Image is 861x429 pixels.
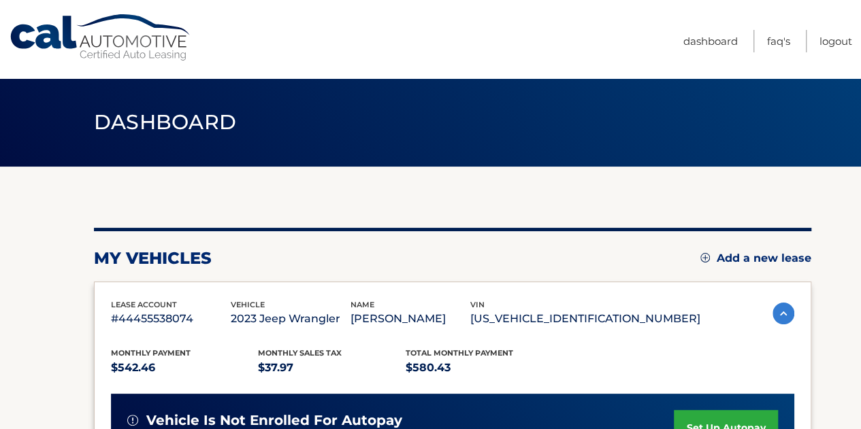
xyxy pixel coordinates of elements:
span: vehicle is not enrolled for autopay [146,412,402,429]
p: $37.97 [258,358,406,377]
span: name [351,300,374,309]
a: Cal Automotive [9,14,193,62]
a: FAQ's [767,30,790,52]
img: alert-white.svg [127,415,138,426]
span: Monthly sales Tax [258,348,342,358]
p: $580.43 [406,358,553,377]
span: Monthly Payment [111,348,191,358]
p: [US_VEHICLE_IDENTIFICATION_NUMBER] [470,309,700,328]
p: #44455538074 [111,309,231,328]
a: Add a new lease [700,252,811,265]
span: lease account [111,300,177,309]
p: 2023 Jeep Wrangler [231,309,351,328]
span: vehicle [231,300,265,309]
a: Logout [819,30,852,52]
p: [PERSON_NAME] [351,309,470,328]
a: Dashboard [683,30,738,52]
img: add.svg [700,253,710,262]
p: $542.46 [111,358,259,377]
span: Total Monthly Payment [406,348,513,358]
span: Dashboard [94,109,237,135]
h2: my vehicles [94,248,212,269]
span: vin [470,300,485,309]
img: accordion-active.svg [773,303,794,324]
